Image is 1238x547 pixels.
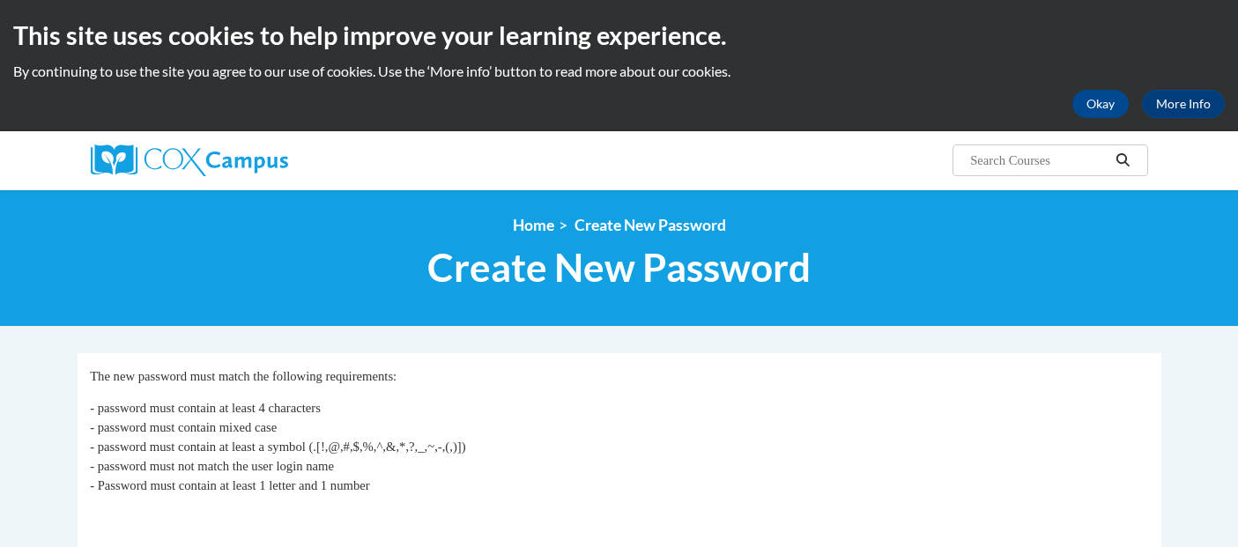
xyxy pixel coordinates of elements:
span: Create New Password [427,244,811,291]
p: By continuing to use the site you agree to our use of cookies. Use the ‘More info’ button to read... [13,62,1225,81]
a: Home [513,216,554,234]
span: The new password must match the following requirements: [90,369,397,383]
a: More Info [1142,90,1225,118]
span: - password must contain at least 4 characters - password must contain mixed case - password must ... [90,401,465,492]
span: Create New Password [575,216,726,234]
button: Search [1109,150,1136,171]
img: Cox Campus [91,144,288,176]
h2: This site uses cookies to help improve your learning experience. [13,18,1225,53]
button: Okay [1072,90,1129,118]
a: Cox Campus [91,144,426,176]
input: Search Courses [968,150,1109,171]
